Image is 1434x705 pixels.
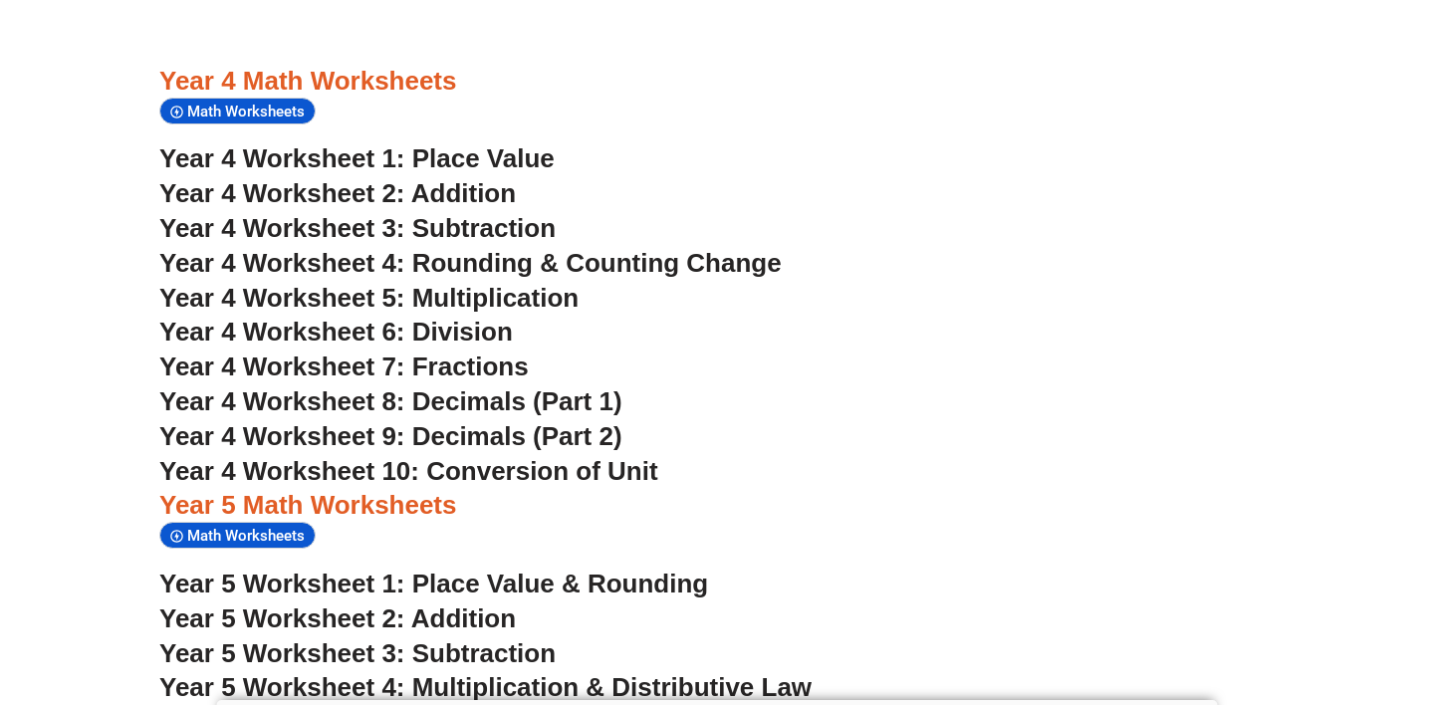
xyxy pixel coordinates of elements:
[159,98,316,124] div: Math Worksheets
[159,421,622,451] a: Year 4 Worksheet 9: Decimals (Part 2)
[159,522,316,549] div: Math Worksheets
[159,638,556,668] a: Year 5 Worksheet 3: Subtraction
[159,248,782,278] a: Year 4 Worksheet 4: Rounding & Counting Change
[159,386,622,416] a: Year 4 Worksheet 8: Decimals (Part 1)
[159,489,1275,523] h3: Year 5 Math Worksheets
[159,178,516,208] a: Year 4 Worksheet 2: Addition
[159,283,579,313] a: Year 4 Worksheet 5: Multiplication
[159,352,529,381] a: Year 4 Worksheet 7: Fractions
[159,213,556,243] a: Year 4 Worksheet 3: Subtraction
[159,65,1275,99] h3: Year 4 Math Worksheets
[159,603,516,633] a: Year 5 Worksheet 2: Addition
[1092,480,1434,705] iframe: Chat Widget
[187,527,311,545] span: Math Worksheets
[187,103,311,120] span: Math Worksheets
[159,143,555,173] a: Year 4 Worksheet 1: Place Value
[159,456,658,486] a: Year 4 Worksheet 10: Conversion of Unit
[159,672,812,702] a: Year 5 Worksheet 4: Multiplication & Distributive Law
[159,317,513,347] a: Year 4 Worksheet 6: Division
[159,569,708,598] a: Year 5 Worksheet 1: Place Value & Rounding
